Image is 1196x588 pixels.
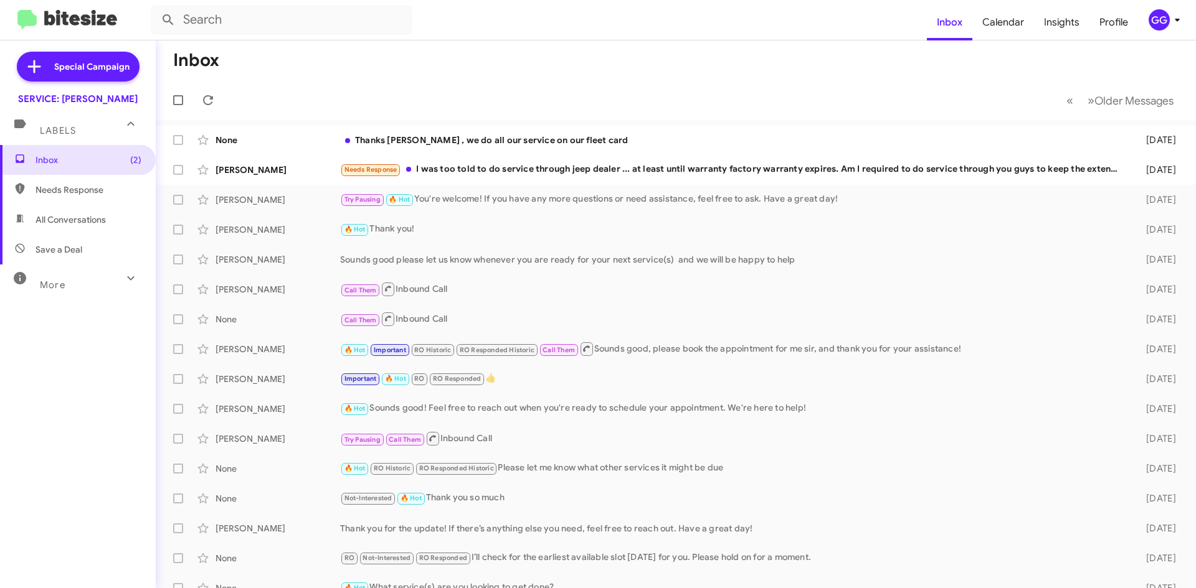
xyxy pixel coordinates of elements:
[927,4,972,40] a: Inbox
[344,346,366,354] span: 🔥 Hot
[17,52,140,82] a: Special Campaign
[344,225,366,233] span: 🔥 Hot
[1126,462,1186,475] div: [DATE]
[344,436,381,444] span: Try Pausing
[36,184,141,196] span: Needs Response
[340,431,1126,446] div: Inbound Call
[54,60,130,73] span: Special Campaign
[1080,88,1181,113] button: Next
[1126,373,1186,385] div: [DATE]
[340,162,1126,177] div: I was too told to do service through jeep dealer ... at least until warranty factory warranty exp...
[1126,164,1186,176] div: [DATE]
[216,134,340,146] div: None
[1126,313,1186,325] div: [DATE]
[385,375,406,383] span: 🔥 Hot
[340,522,1126,534] div: Thank you for the update! If there’s anything else you need, feel free to reach out. Have a great...
[340,401,1126,416] div: Sounds good! Feel free to reach out when you're ready to schedule your appointment. We're here to...
[216,313,340,325] div: None
[972,4,1034,40] a: Calendar
[401,494,422,502] span: 🔥 Hot
[340,491,1126,505] div: Thank you so much
[1126,283,1186,296] div: [DATE]
[1034,4,1089,40] a: Insights
[1059,88,1081,113] button: Previous
[389,436,421,444] span: Call Them
[344,554,354,562] span: RO
[216,253,340,266] div: [PERSON_NAME]
[1126,253,1186,266] div: [DATE]
[216,432,340,445] div: [PERSON_NAME]
[340,551,1126,565] div: I’ll check for the earliest available slot [DATE] for you. Please hold on for a moment.
[36,213,106,226] span: All Conversations
[344,316,377,324] span: Call Them
[216,492,340,505] div: None
[216,164,340,176] div: [PERSON_NAME]
[344,494,392,502] span: Not-Interested
[36,243,82,256] span: Save a Deal
[216,462,340,475] div: None
[344,404,366,413] span: 🔥 Hot
[216,194,340,206] div: [PERSON_NAME]
[374,346,406,354] span: Important
[344,464,366,472] span: 🔥 Hot
[36,154,141,166] span: Inbox
[340,311,1126,327] div: Inbound Call
[344,375,377,383] span: Important
[340,222,1126,236] div: Thank you!
[40,279,65,291] span: More
[1088,93,1094,108] span: »
[344,286,377,294] span: Call Them
[216,522,340,534] div: [PERSON_NAME]
[1094,94,1174,108] span: Older Messages
[1149,9,1170,30] div: GG
[1126,194,1186,206] div: [DATE]
[1126,403,1186,415] div: [DATE]
[340,461,1126,475] div: Please let me know what other services it might be due
[340,281,1126,297] div: Inbound Call
[1060,88,1181,113] nav: Page navigation example
[340,253,1126,266] div: Sounds good please let us know whenever you are ready for your next service(s) and we will be hap...
[433,375,481,383] span: RO Responded
[216,343,340,355] div: [PERSON_NAME]
[173,50,219,70] h1: Inbox
[151,5,412,35] input: Search
[340,192,1126,207] div: You're welcome! If you have any more questions or need assistance, feel free to ask. Have a great...
[414,375,424,383] span: RO
[419,554,467,562] span: RO Responded
[1066,93,1073,108] span: «
[340,371,1126,386] div: 👍
[374,464,411,472] span: RO Historic
[216,403,340,415] div: [PERSON_NAME]
[216,552,340,564] div: None
[1126,134,1186,146] div: [DATE]
[419,464,494,472] span: RO Responded Historic
[414,346,451,354] span: RO Historic
[1126,492,1186,505] div: [DATE]
[130,154,141,166] span: (2)
[344,166,397,174] span: Needs Response
[40,125,76,136] span: Labels
[216,373,340,385] div: [PERSON_NAME]
[1126,432,1186,445] div: [DATE]
[389,195,410,203] span: 🔥 Hot
[216,223,340,236] div: [PERSON_NAME]
[1126,552,1186,564] div: [DATE]
[460,346,534,354] span: RO Responded Historic
[1138,9,1182,30] button: GG
[340,134,1126,146] div: Thanks [PERSON_NAME] , we do all our service on our fleet card
[1126,522,1186,534] div: [DATE]
[543,346,575,354] span: Call Them
[1089,4,1138,40] a: Profile
[340,341,1126,357] div: Sounds good, please book the appointment for me sir, and thank you for your assistance!
[216,283,340,296] div: [PERSON_NAME]
[18,93,138,105] div: SERVICE: [PERSON_NAME]
[1126,223,1186,236] div: [DATE]
[363,554,411,562] span: Not-Interested
[344,195,381,203] span: Try Pausing
[1126,343,1186,355] div: [DATE]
